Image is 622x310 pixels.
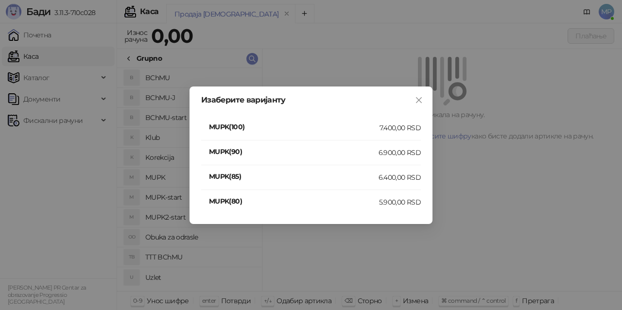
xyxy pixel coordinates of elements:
[209,146,379,157] h4: MUPK(90)
[379,147,421,158] div: 6.900,00 RSD
[411,96,427,104] span: Close
[209,196,379,207] h4: MUPK(80)
[201,96,421,104] div: Изаберите варијанту
[209,121,380,132] h4: MUPK(100)
[411,92,427,108] button: Close
[379,172,421,183] div: 6.400,00 RSD
[415,96,423,104] span: close
[209,171,379,182] h4: MUPK(85)
[379,197,421,207] div: 5.900,00 RSD
[380,122,421,133] div: 7.400,00 RSD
